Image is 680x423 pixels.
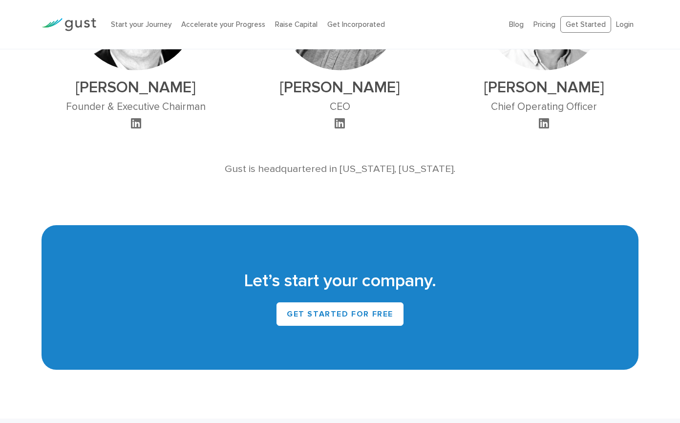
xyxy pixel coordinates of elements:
h3: CEO [279,101,401,113]
a: Get Incorporated [327,20,385,29]
h3: Chief Operating Officer [483,101,605,113]
a: Get Started [560,16,611,33]
a: Get Started for Free [276,302,404,326]
a: Login [616,20,634,29]
img: Gust Logo [42,18,96,31]
h3: Founder & Executive Chairman [66,101,206,113]
h2: Let’s start your company. [56,269,624,293]
a: Start your Journey [111,20,171,29]
p: Gust is headquartered in [US_STATE], [US_STATE]. [65,161,616,176]
a: Raise Capital [275,20,318,29]
a: Pricing [533,20,555,29]
h2: [PERSON_NAME] [66,78,206,97]
a: Blog [509,20,524,29]
h2: [PERSON_NAME] [279,78,401,97]
a: Accelerate your Progress [181,20,265,29]
h2: [PERSON_NAME] [483,78,605,97]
